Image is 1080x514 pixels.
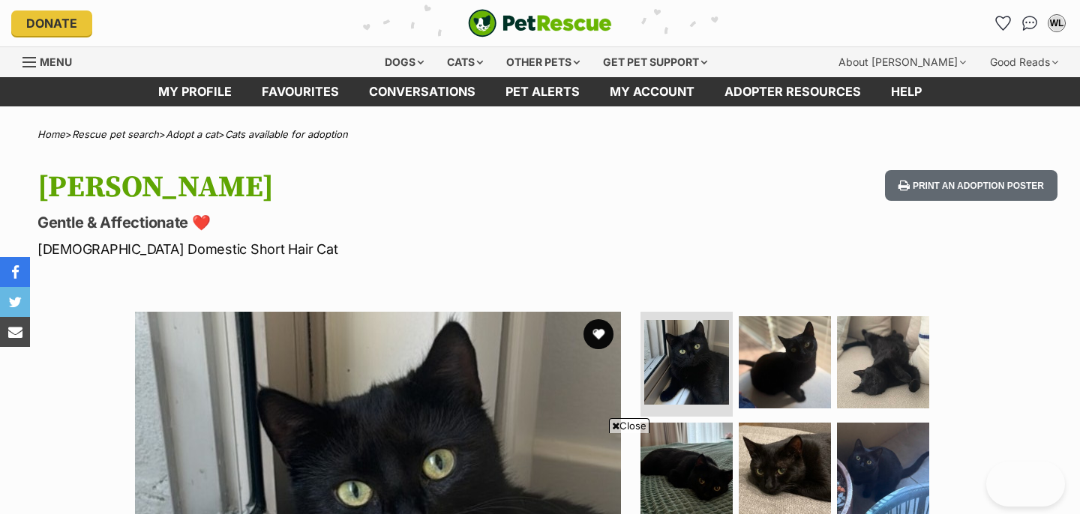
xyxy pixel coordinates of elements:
img: logo-cat-932fe2b9b8326f06289b0f2fb663e598f794de774fb13d1741a6617ecf9a85b4.svg [468,9,612,37]
a: Favourites [247,77,354,106]
a: conversations [354,77,490,106]
iframe: Help Scout Beacon - Open [986,462,1065,507]
a: Donate [11,10,92,36]
img: chat-41dd97257d64d25036548639549fe6c8038ab92f7586957e7f3b1b290dea8141.svg [1022,16,1038,31]
img: Photo of Alice [837,316,929,408]
span: Close [609,418,649,433]
span: Menu [40,55,72,68]
a: Rescue pet search [72,128,159,140]
iframe: Advertisement [267,439,813,507]
h1: [PERSON_NAME] [37,170,658,205]
a: Conversations [1018,11,1042,35]
button: My account [1045,11,1069,35]
div: WL [1049,16,1064,31]
a: Cats available for adoption [225,128,348,140]
div: About [PERSON_NAME] [828,47,976,77]
div: Get pet support [592,47,718,77]
a: Help [876,77,937,106]
div: Good Reads [979,47,1069,77]
a: Adopt a cat [166,128,218,140]
a: Menu [22,47,82,74]
div: Other pets [496,47,590,77]
p: [DEMOGRAPHIC_DATA] Domestic Short Hair Cat [37,239,658,259]
a: Home [37,128,65,140]
a: Pet alerts [490,77,595,106]
img: Photo of Alice [739,316,831,408]
ul: Account quick links [991,11,1069,35]
button: favourite [583,319,613,349]
div: Cats [436,47,493,77]
a: Favourites [991,11,1015,35]
img: Photo of Alice [644,320,729,405]
div: Dogs [374,47,434,77]
a: My profile [143,77,247,106]
a: My account [595,77,709,106]
button: Print an adoption poster [885,170,1057,201]
p: Gentle & Affectionate ❤️ [37,212,658,233]
a: Adopter resources [709,77,876,106]
a: PetRescue [468,9,612,37]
